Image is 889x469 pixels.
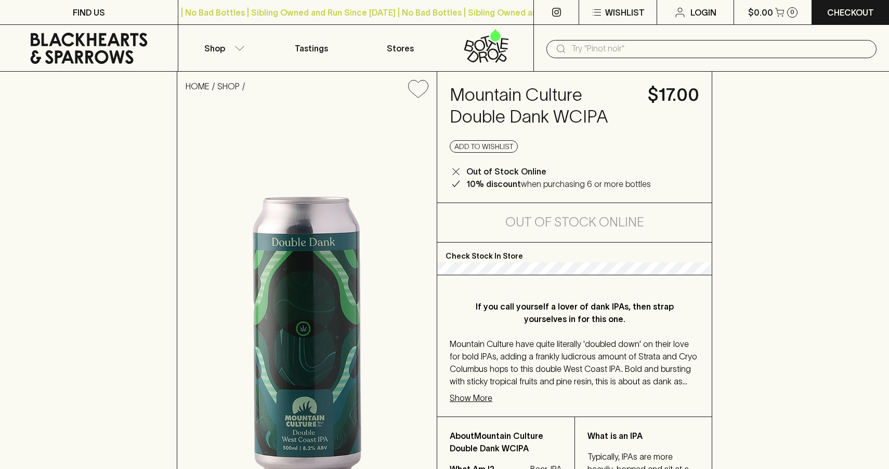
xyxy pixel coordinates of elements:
h4: Mountain Culture Double Dank WCIPA [450,84,635,128]
a: Tastings [267,25,356,71]
button: Add to wishlist [450,140,518,153]
p: $0.00 [748,6,773,19]
p: Tastings [295,42,328,55]
b: 10% discount [466,179,521,189]
p: Wishlist [605,6,645,19]
a: Stores [356,25,445,71]
h4: $17.00 [648,84,699,106]
p: Show More [450,392,492,404]
p: Out of Stock Online [466,165,546,178]
p: FIND US [73,6,105,19]
p: when purchasing 6 or more bottles [466,178,651,190]
button: Shop [178,25,267,71]
p: Checkout [827,6,874,19]
a: HOME [186,82,210,91]
p: If you call yourself a lover of dank IPAs, then strap yourselves in for this one. [470,300,678,325]
p: About Mountain Culture Double Dank WCIPA [450,430,562,454]
button: Add to wishlist [404,76,433,102]
b: What is an IPA [587,431,643,440]
p: 0 [790,9,794,15]
p: Check Stock In Store [437,243,712,262]
a: SHOP [217,82,240,91]
p: Shop [204,42,225,55]
p: Mountain Culture have quite literally 'doubled down' on their love for bold IPAs, adding a frankl... [450,338,699,387]
p: Stores [387,42,414,55]
p: Login [690,6,716,19]
h5: Out of Stock Online [505,214,644,231]
input: Try "Pinot noir" [571,41,868,57]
